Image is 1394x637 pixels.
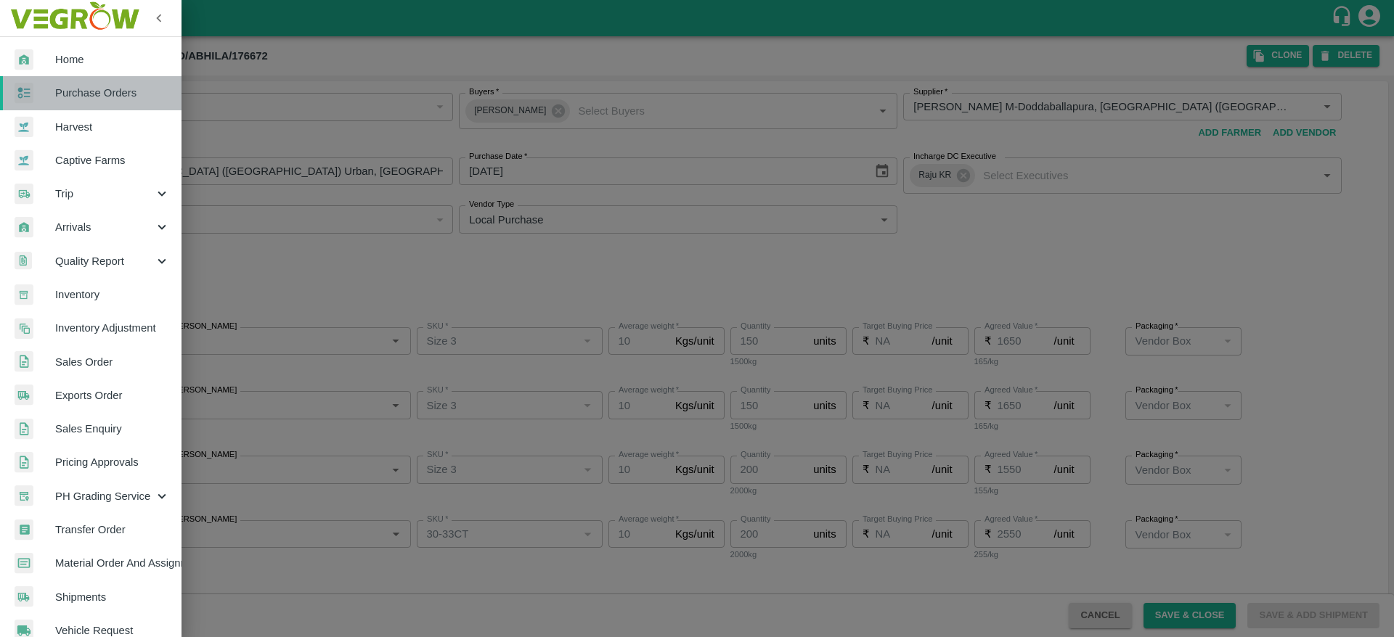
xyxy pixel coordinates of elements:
span: Captive Farms [55,152,170,168]
span: Inventory [55,287,170,303]
img: shipments [15,385,33,406]
img: harvest [15,149,33,171]
img: whArrival [15,49,33,70]
img: whArrival [15,217,33,238]
span: Pricing Approvals [55,454,170,470]
span: Home [55,52,170,67]
img: qualityReport [15,252,32,270]
span: Purchase Orders [55,85,170,101]
span: Material Order And Assignment [55,555,170,571]
span: Quality Report [55,253,154,269]
span: Inventory Adjustment [55,320,170,336]
img: harvest [15,116,33,138]
img: whInventory [15,284,33,305]
span: Exports Order [55,387,170,403]
img: whTransfer [15,519,33,541]
img: shipments [15,586,33,607]
img: sales [15,452,33,473]
img: inventory [15,318,33,339]
span: PH Grading Service [55,488,154,504]
img: sales [15,419,33,440]
span: Sales Order [55,354,170,370]
img: sales [15,351,33,372]
img: delivery [15,184,33,205]
span: Trip [55,186,154,202]
span: Harvest [55,119,170,135]
span: Transfer Order [55,522,170,538]
span: Sales Enquiry [55,421,170,437]
img: reciept [15,83,33,104]
span: Arrivals [55,219,154,235]
img: centralMaterial [15,553,33,574]
span: Shipments [55,589,170,605]
img: whTracker [15,485,33,506]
